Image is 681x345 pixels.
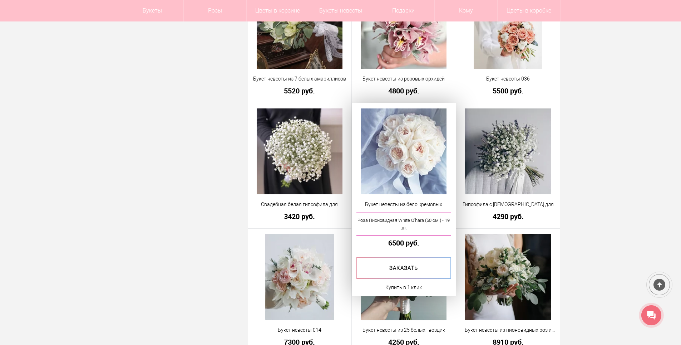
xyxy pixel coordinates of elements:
img: Свадебная белая гипсофила для невесты [257,108,342,194]
img: Гипсофила с лавандой для невесты [465,108,551,194]
a: 5500 руб. [461,87,556,94]
a: 4290 руб. [461,213,556,220]
img: Букет невесты из бело кремовых пионовидных роз [361,108,446,194]
a: Букет невесты из бело кремовых пионовидных роз [356,201,451,208]
a: Свадебная белая гипсофила для невесты [252,201,347,208]
a: Букет невесты 014 [252,326,347,334]
a: Букет невесты из 7 белых амариллисов [252,75,347,83]
img: Букет невесты из пионовидных роз и гиперикума [465,234,551,320]
a: 5520 руб. [252,87,347,94]
a: Гипсофила с [DEMOGRAPHIC_DATA] для невесты [461,201,556,208]
a: 6500 руб. [356,239,451,247]
a: Букет невесты из пионовидных роз и гиперикума [461,326,556,334]
a: Букет невесты из 25 белых гвоздик [356,326,451,334]
a: Роза Пионовидная White O'hara (50 см.) - 19 шт. [356,213,451,235]
a: Купить в 1 клик [385,283,422,292]
a: 3420 руб. [252,213,347,220]
a: 4800 руб. [356,87,451,94]
a: Букет невесты 036 [461,75,556,83]
img: Букет невесты 014 [265,234,334,320]
a: Букет невесты из розовых орхидей [356,75,451,83]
